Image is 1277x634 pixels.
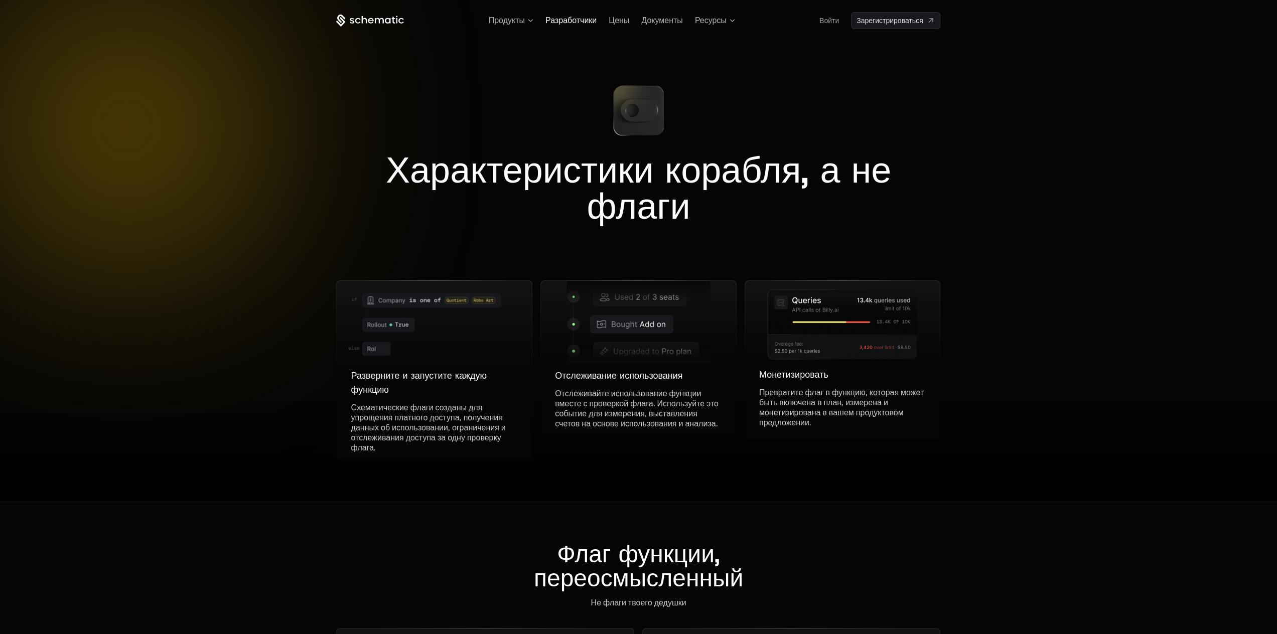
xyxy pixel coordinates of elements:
[609,16,629,25] a: Цены
[759,388,926,427] font: Превратите флаг в функцию, которая может быть включена в план, измерена и монетизирована в вашем ...
[641,16,682,25] a: Документы
[489,16,525,25] font: Продукты
[819,17,839,25] font: Войти
[351,403,507,452] font: Схематические флаги созданы для упрощения платного доступа, получения данных об использовании, ог...
[857,17,923,25] font: Зарегистрироваться
[591,598,686,607] font: Не флаги твоего дедушки
[555,370,682,382] font: Отслеживание использования
[545,16,597,25] a: Разработчики
[534,538,743,594] font: Флаг функции, переосмысленный
[851,12,940,29] a: [объект Объект]
[386,146,902,230] font: Характеристики корабля, а не флаги
[555,389,721,428] font: Отслеживайте использование функции вместе с проверкой флага. Используйте это событие для измерени...
[351,370,489,396] font: Разверните и запустите каждую функцию
[819,13,839,29] a: Войти
[759,369,828,381] font: Монетизировать
[695,16,727,25] font: Ресурсы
